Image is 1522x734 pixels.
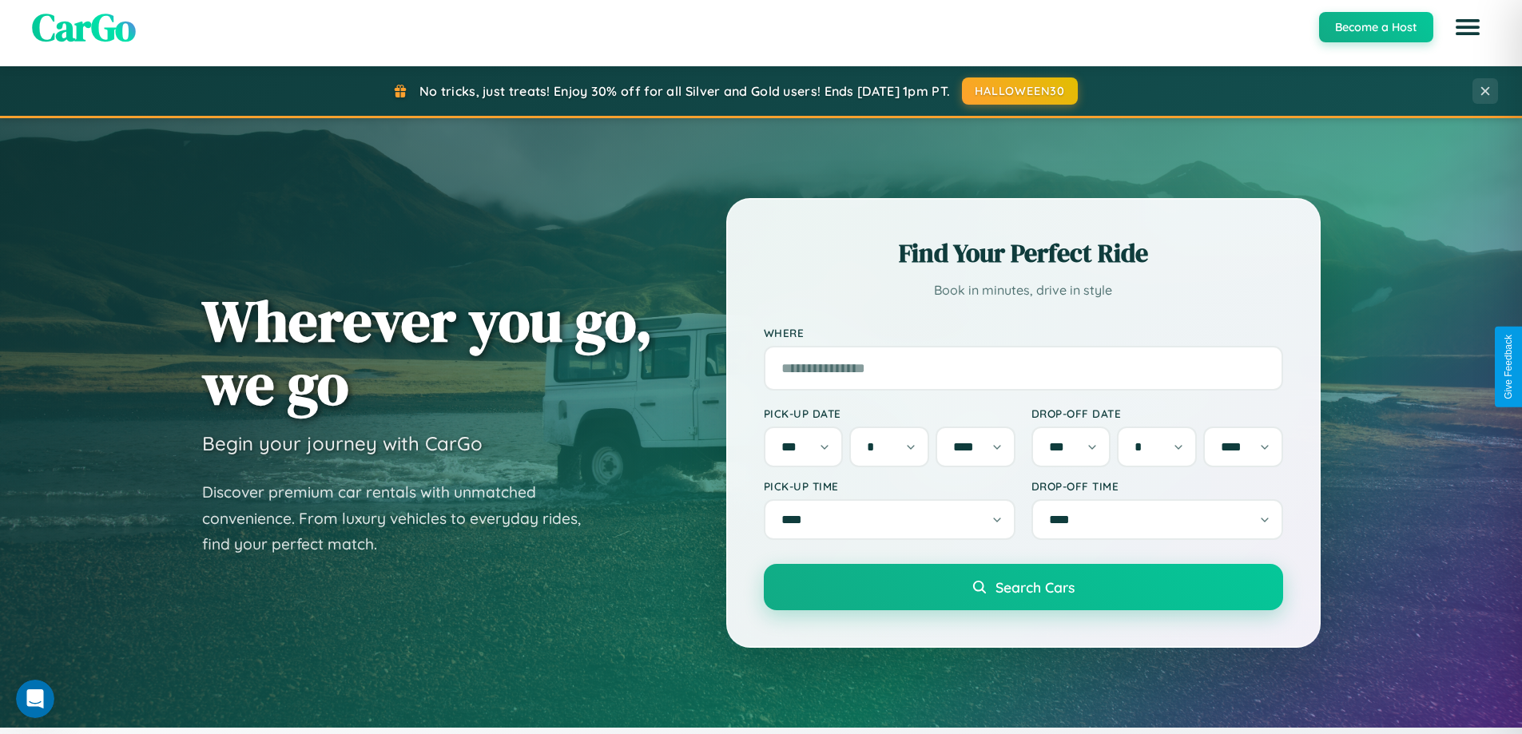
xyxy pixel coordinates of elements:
[1503,335,1514,399] div: Give Feedback
[16,680,54,718] iframe: Intercom live chat
[995,578,1075,596] span: Search Cars
[764,479,1015,493] label: Pick-up Time
[962,77,1078,105] button: HALLOWEEN30
[1031,479,1283,493] label: Drop-off Time
[419,83,950,99] span: No tricks, just treats! Enjoy 30% off for all Silver and Gold users! Ends [DATE] 1pm PT.
[32,1,136,54] span: CarGo
[202,431,483,455] h3: Begin your journey with CarGo
[764,279,1283,302] p: Book in minutes, drive in style
[202,289,653,415] h1: Wherever you go, we go
[1031,407,1283,420] label: Drop-off Date
[764,407,1015,420] label: Pick-up Date
[202,479,602,557] p: Discover premium car rentals with unmatched convenience. From luxury vehicles to everyday rides, ...
[1319,12,1433,42] button: Become a Host
[764,564,1283,610] button: Search Cars
[764,236,1283,271] h2: Find Your Perfect Ride
[764,326,1283,339] label: Where
[1445,5,1490,50] button: Open menu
